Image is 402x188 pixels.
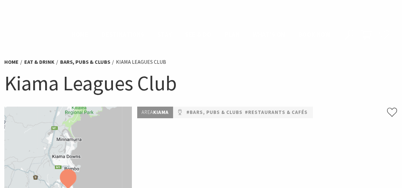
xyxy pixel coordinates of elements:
[253,30,285,38] span: What’s On
[185,30,211,38] span: See & Do
[157,30,172,38] span: Stay
[71,30,88,38] span: Home
[65,29,337,40] nav: Main Menu
[4,70,398,97] h1: Kiama Leagues Club
[142,109,153,115] span: Area
[102,30,144,38] span: Destinations
[186,108,243,117] a: #Bars, Pubs & Clubs
[245,108,308,117] a: #Restaurants & Cafés
[225,30,240,38] span: Plan
[137,107,173,118] p: Kiama
[299,30,330,38] span: Book now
